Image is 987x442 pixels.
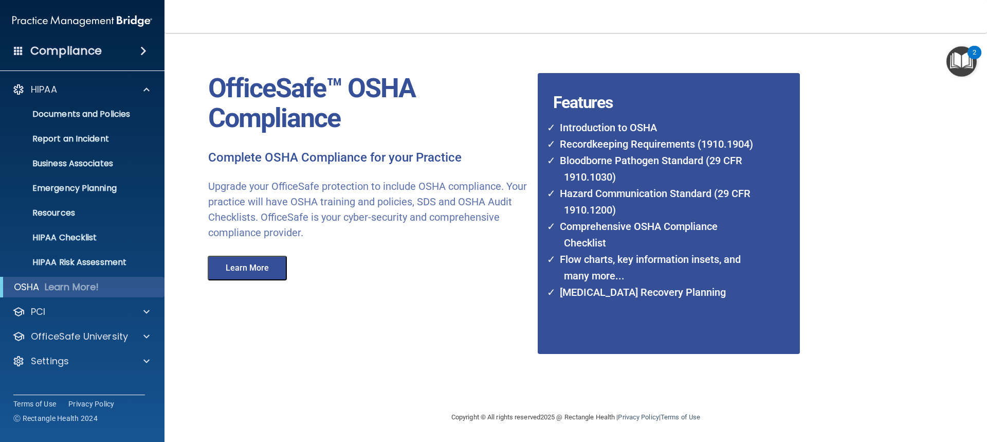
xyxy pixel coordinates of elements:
h4: Features [538,73,773,94]
p: Documents and Policies [7,109,147,119]
p: PCI [31,306,45,318]
button: Open Resource Center, 2 new notifications [946,46,977,77]
a: Learn More [200,264,297,272]
li: Hazard Communication Standard (29 CFR 1910.1200) [554,185,759,218]
p: OfficeSafe University [31,330,128,343]
p: HIPAA Checklist [7,233,147,243]
a: PCI [12,306,150,318]
a: HIPAA [12,83,150,96]
p: Learn More! [45,281,99,293]
li: [MEDICAL_DATA] Recovery Planning [554,284,759,300]
li: Flow charts, key information insets, and many more... [554,251,759,284]
li: Introduction to OSHA [554,119,759,136]
a: Settings [12,355,150,367]
p: Complete OSHA Compliance for your Practice [208,150,530,166]
button: Learn More [208,256,287,280]
p: Resources [7,208,147,218]
p: Report an Incident [7,134,147,144]
p: HIPAA [31,83,57,96]
div: Copyright © All rights reserved 2025 @ Rectangle Health | | [388,401,763,434]
p: Emergency Planning [7,183,147,193]
li: Comprehensive OSHA Compliance Checklist [554,218,759,251]
a: Privacy Policy [68,399,115,409]
span: Ⓒ Rectangle Health 2024 [13,413,98,423]
p: Settings [31,355,69,367]
img: PMB logo [12,11,152,31]
h4: Compliance [30,44,102,58]
a: Privacy Policy [618,413,659,421]
p: HIPAA Risk Assessment [7,257,147,268]
a: Terms of Use [661,413,700,421]
p: OSHA [14,281,40,293]
p: OfficeSafe™ OSHA Compliance [208,74,530,133]
li: Recordkeeping Requirements (1910.1904) [554,136,759,152]
p: Upgrade your OfficeSafe protection to include OSHA compliance. Your practice will have OSHA train... [208,179,530,240]
a: OfficeSafe University [12,330,150,343]
li: Bloodborne Pathogen Standard (29 CFR 1910.1030) [554,152,759,185]
div: 2 [973,52,976,66]
p: Business Associates [7,158,147,169]
a: Terms of Use [13,399,56,409]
